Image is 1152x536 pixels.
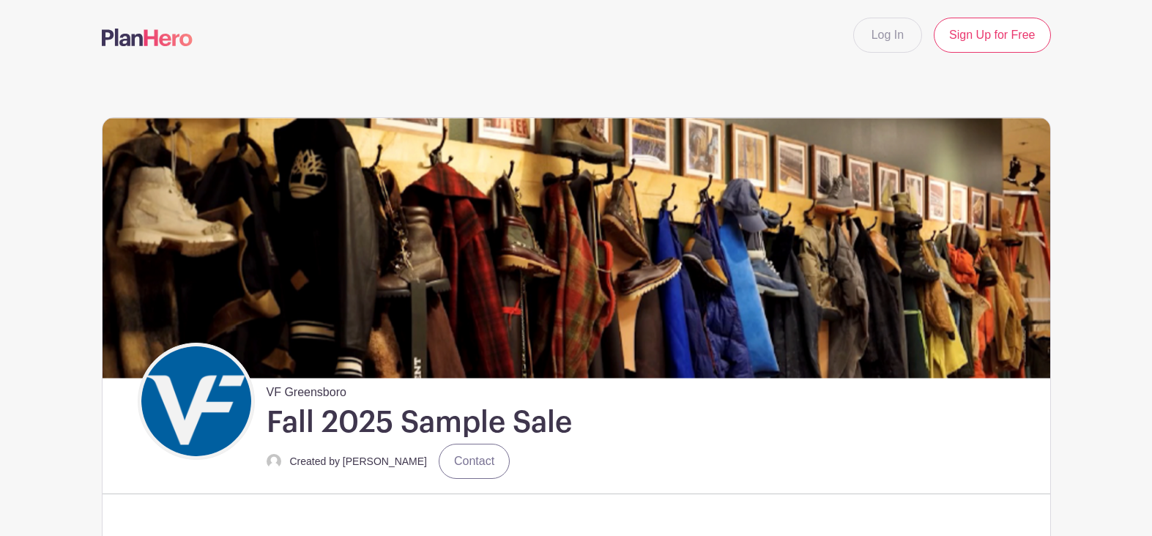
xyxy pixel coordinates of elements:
img: Sample%20Sale.png [103,118,1050,378]
img: default-ce2991bfa6775e67f084385cd625a349d9dcbb7a52a09fb2fda1e96e2d18dcdb.png [267,454,281,469]
img: VF_Icon_FullColor_CMYK-small.png [141,346,251,456]
a: Log In [853,18,922,53]
span: VF Greensboro [267,378,346,401]
h1: Fall 2025 Sample Sale [267,404,572,441]
small: Created by [PERSON_NAME] [290,455,428,467]
a: Sign Up for Free [934,18,1050,53]
a: Contact [439,444,510,479]
img: logo-507f7623f17ff9eddc593b1ce0a138ce2505c220e1c5a4e2b4648c50719b7d32.svg [102,29,193,46]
